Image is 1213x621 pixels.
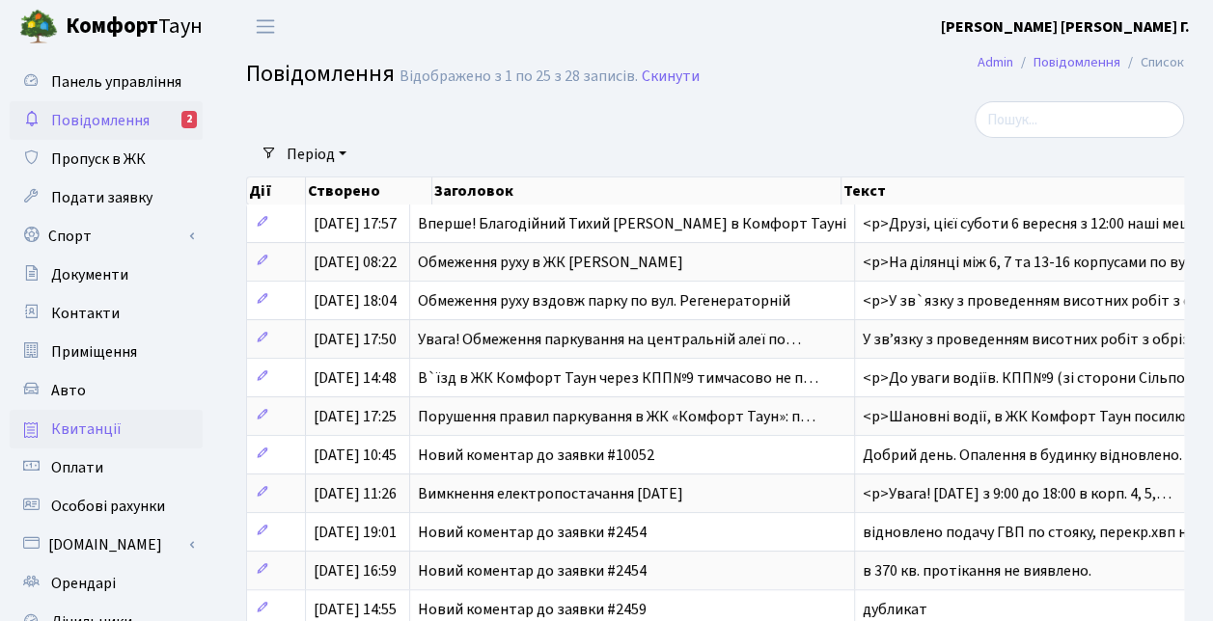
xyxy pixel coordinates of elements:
span: Орендарі [51,573,116,594]
span: [DATE] 18:04 [314,290,397,311]
span: Повідомлення [51,110,150,131]
span: [DATE] 14:55 [314,599,397,620]
span: Новий коментар до заявки #10052 [418,445,654,466]
span: <p>На ділянці між 6, 7 та 13-16 корпусами по вул.… [863,252,1211,273]
span: Панель управління [51,71,181,93]
button: Переключити навігацію [241,11,289,42]
span: [DATE] 14:48 [314,367,397,389]
span: Приміщення [51,341,137,363]
a: Документи [10,256,203,294]
a: Авто [10,371,203,410]
span: В`їзд в ЖК Комфорт Таун через КПП№9 тимчасово не п… [418,367,818,389]
a: Оплати [10,448,203,487]
a: Admin [978,52,1013,72]
span: Обмеження руху в ЖК [PERSON_NAME] [418,252,683,273]
span: Новий коментар до заявки #2454 [418,522,647,543]
nav: breadcrumb [949,42,1213,83]
img: logo.png [19,8,58,46]
span: Оплати [51,457,103,478]
a: Період [279,138,354,171]
span: Авто [51,380,86,401]
span: [DATE] 08:22 [314,252,397,273]
span: [DATE] 17:57 [314,213,397,234]
th: Дії [247,177,306,204]
span: Новий коментар до заявки #2459 [418,599,647,620]
span: Таун [66,11,203,43]
span: Порушення правил паркування в ЖК «Комфорт Таун»: п… [418,406,815,427]
a: Квитанції [10,410,203,448]
a: Повідомлення2 [10,101,203,140]
div: 2 [181,111,197,128]
a: Орендарі [10,564,203,603]
span: Обмеження руху вздовж парку по вул. Регенераторній [418,290,790,311]
th: Заголовок [432,177,841,204]
a: Повідомлення [1034,52,1120,72]
a: Особові рахунки [10,487,203,526]
span: Вперше! Благодійний Тихий [PERSON_NAME] в Комфорт Тауні [418,213,846,234]
span: Увага! Обмеження паркування на центральній алеї по… [418,329,801,350]
input: Пошук... [975,101,1184,138]
span: [DATE] 17:50 [314,329,397,350]
span: Новий коментар до заявки #2454 [418,560,647,581]
span: в 370 кв. протікання не виявлено. [863,560,1091,581]
th: Створено [306,177,432,204]
span: [DATE] 19:01 [314,522,397,543]
b: Комфорт [66,11,158,41]
a: [PERSON_NAME] [PERSON_NAME] Г. [941,15,1190,39]
span: Контакти [51,303,120,324]
a: Подати заявку [10,178,203,217]
span: [DATE] 11:26 [314,483,397,504]
a: Спорт [10,217,203,256]
span: Вимкнення електропостачання [DATE] [418,483,683,504]
a: Панель управління [10,63,203,101]
span: Повідомлення [246,57,395,91]
a: [DOMAIN_NAME] [10,526,203,564]
span: [DATE] 17:25 [314,406,397,427]
span: Подати заявку [51,187,152,208]
div: Відображено з 1 по 25 з 28 записів. [400,67,638,86]
span: Особові рахунки [51,496,165,517]
li: Список [1120,52,1184,73]
b: [PERSON_NAME] [PERSON_NAME] Г. [941,16,1190,38]
span: Квитанції [51,418,122,440]
span: дубликат [863,599,927,620]
a: Приміщення [10,333,203,371]
span: Пропуск в ЖК [51,148,146,170]
span: [DATE] 10:45 [314,445,397,466]
span: [DATE] 16:59 [314,560,397,581]
span: Документи [51,264,128,285]
a: Пропуск в ЖК [10,140,203,178]
span: <p>Увага! [DATE] з 9:00 до 18:00 в корп. 4, 5,… [863,483,1172,504]
a: Контакти [10,294,203,333]
a: Скинути [642,67,700,86]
